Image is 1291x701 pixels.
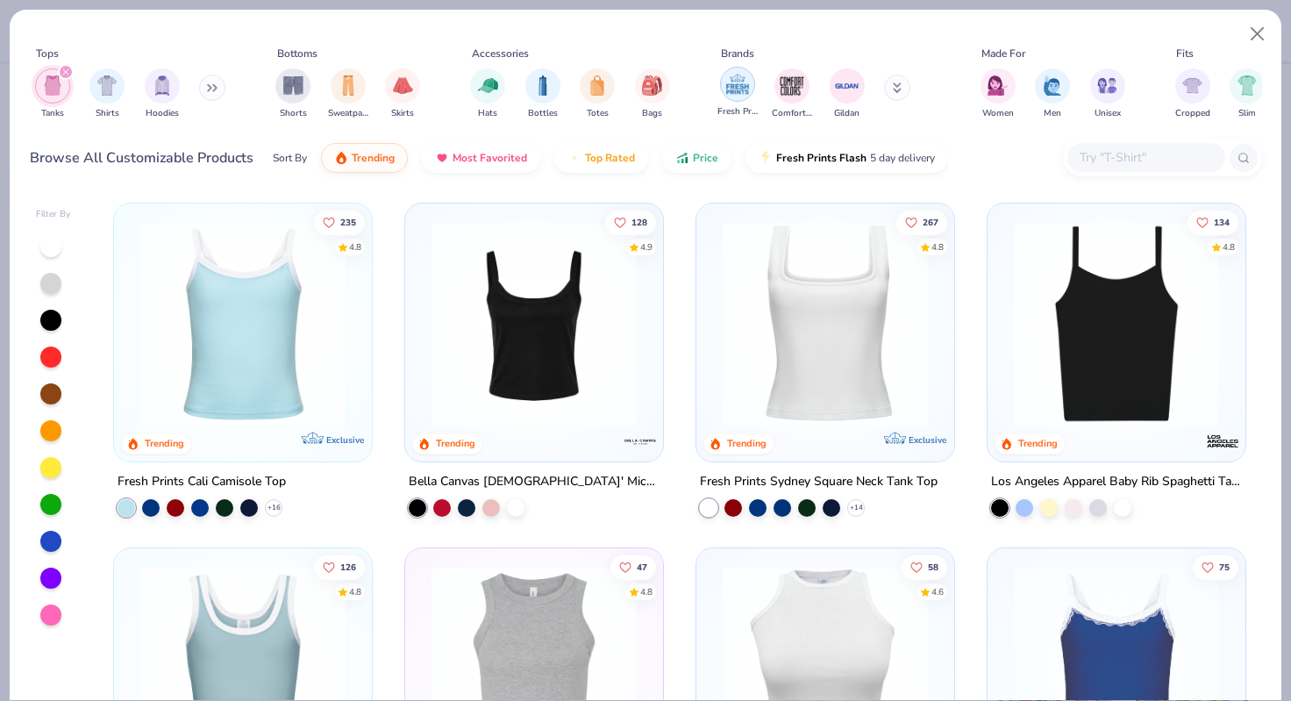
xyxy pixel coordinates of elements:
button: Like [1193,554,1238,579]
button: filter button [580,68,615,120]
span: 47 [637,562,647,571]
div: 4.8 [350,585,362,598]
span: Most Favorited [453,151,527,165]
div: Bella Canvas [DEMOGRAPHIC_DATA]' Micro Ribbed Scoop Tank [409,471,660,493]
button: Close [1241,18,1274,51]
div: Tops [36,46,59,61]
span: Bags [642,107,662,120]
div: filter for Slim [1230,68,1265,120]
div: filter for Shirts [89,68,125,120]
button: filter button [89,68,125,120]
img: Tanks Image [43,75,62,96]
div: filter for Tanks [35,68,70,120]
div: Made For [981,46,1025,61]
button: filter button [385,68,420,120]
button: Like [605,210,656,234]
span: 126 [341,562,357,571]
button: filter button [772,68,812,120]
div: filter for Comfort Colors [772,68,812,120]
div: Accessories [472,46,529,61]
div: filter for Bottles [525,68,560,120]
div: 4.8 [350,240,362,254]
span: Slim [1238,107,1256,120]
span: Gildan [834,107,859,120]
button: filter button [328,68,368,120]
span: Exclusive [909,434,946,446]
span: Exclusive [326,434,364,446]
button: filter button [635,68,670,120]
div: Fits [1176,46,1194,61]
img: Unisex Image [1097,75,1117,96]
img: Hats Image [478,75,498,96]
button: filter button [717,68,758,120]
span: 267 [923,218,938,226]
button: filter button [981,68,1016,120]
div: Sort By [273,150,307,166]
img: 94a2aa95-cd2b-4983-969b-ecd512716e9a [714,221,937,426]
button: filter button [1035,68,1070,120]
button: filter button [1175,68,1210,120]
img: Bags Image [642,75,661,96]
img: Comfort Colors Image [779,73,805,99]
img: most_fav.gif [435,151,449,165]
div: 4.9 [640,240,653,254]
div: filter for Hats [470,68,505,120]
span: Trending [352,151,395,165]
span: + 16 [267,503,281,513]
div: filter for Bags [635,68,670,120]
div: filter for Hoodies [145,68,180,120]
img: a25d9891-da96-49f3-a35e-76288174bf3a [132,221,354,426]
span: 75 [1219,562,1230,571]
img: TopRated.gif [567,151,581,165]
img: Hoodies Image [153,75,172,96]
img: Totes Image [588,75,607,96]
img: Shirts Image [97,75,118,96]
img: Sweatpants Image [339,75,358,96]
button: Top Rated [554,143,648,173]
span: 235 [341,218,357,226]
span: + 14 [849,503,862,513]
span: Men [1044,107,1061,120]
img: cbf11e79-2adf-4c6b-b19e-3da42613dd1b [1005,221,1228,426]
img: Men Image [1043,75,1062,96]
div: 4.8 [1223,240,1235,254]
div: 4.8 [640,585,653,598]
span: Cropped [1175,107,1210,120]
span: Bottles [528,107,558,120]
span: 134 [1214,218,1230,226]
button: filter button [830,68,865,120]
span: Totes [587,107,609,120]
div: Bottoms [277,46,317,61]
button: Price [662,143,731,173]
div: Los Angeles Apparel Baby Rib Spaghetti Tank [991,471,1242,493]
span: Top Rated [585,151,635,165]
div: filter for Shorts [275,68,310,120]
button: filter button [1090,68,1125,120]
div: filter for Skirts [385,68,420,120]
button: filter button [525,68,560,120]
div: Filter By [36,208,71,221]
img: 63ed7c8a-03b3-4701-9f69-be4b1adc9c5f [936,221,1159,426]
span: Price [693,151,718,165]
img: Shorts Image [283,75,303,96]
span: 128 [631,218,647,226]
span: Skirts [391,107,414,120]
button: Like [896,210,947,234]
img: Bella + Canvas logo [623,424,658,459]
div: Browse All Customizable Products [30,147,253,168]
button: filter button [145,68,180,120]
div: filter for Sweatpants [328,68,368,120]
img: Los Angeles Apparel logo [1204,424,1239,459]
button: Like [610,554,656,579]
button: filter button [35,68,70,120]
span: Hoodies [146,107,179,120]
img: Women Image [988,75,1008,96]
img: Skirts Image [393,75,413,96]
span: 5 day delivery [870,148,935,168]
button: Like [315,554,366,579]
img: Bottles Image [533,75,553,96]
button: filter button [1230,68,1265,120]
button: Trending [321,143,408,173]
img: Slim Image [1238,75,1257,96]
div: filter for Totes [580,68,615,120]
